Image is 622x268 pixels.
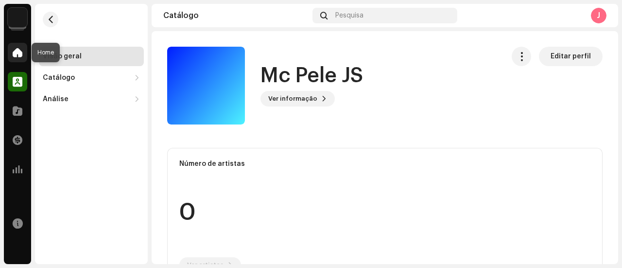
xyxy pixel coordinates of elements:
div: Catálogo [163,12,309,19]
span: Pesquisa [335,12,363,19]
re-m-nav-item: Visão geral [39,47,144,66]
button: Editar perfil [539,47,603,66]
re-m-nav-dropdown: Catálogo [39,68,144,88]
div: J [591,8,606,23]
h1: Mc Pele JS [260,65,363,87]
re-m-nav-dropdown: Análise [39,89,144,109]
div: Visão geral [43,53,82,60]
div: Análise [43,95,69,103]
img: 730b9dfe-18b5-4111-b483-f30b0c182d82 [8,8,27,27]
div: Catálogo [43,74,75,82]
span: Editar perfil [551,47,591,66]
button: Ver informação [260,91,335,107]
span: Ver informação [268,89,317,108]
